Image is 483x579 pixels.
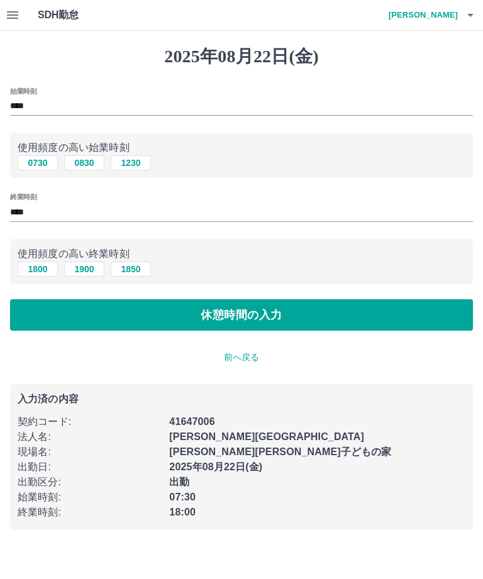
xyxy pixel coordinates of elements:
[18,262,58,277] button: 1800
[18,394,465,404] p: 入力済の内容
[18,475,162,490] p: 出勤区分 :
[169,461,262,472] b: 2025年08月22日(金)
[111,155,151,170] button: 1230
[10,86,36,96] label: 始業時刻
[169,431,364,442] b: [PERSON_NAME][GEOGRAPHIC_DATA]
[18,414,162,429] p: 契約コード :
[64,155,104,170] button: 0830
[169,507,196,517] b: 18:00
[18,429,162,444] p: 法人名 :
[169,446,391,457] b: [PERSON_NAME][PERSON_NAME]子どもの家
[10,299,473,331] button: 休憩時間の入力
[18,246,465,262] p: 使用頻度の高い終業時刻
[18,505,162,520] p: 終業時刻 :
[18,155,58,170] button: 0730
[169,477,189,487] b: 出勤
[169,416,214,427] b: 41647006
[18,444,162,460] p: 現場名 :
[169,492,196,502] b: 07:30
[111,262,151,277] button: 1850
[18,460,162,475] p: 出勤日 :
[10,192,36,202] label: 終業時刻
[18,140,465,155] p: 使用頻度の高い始業時刻
[18,490,162,505] p: 始業時刻 :
[10,46,473,67] h1: 2025年08月22日(金)
[10,351,473,364] p: 前へ戻る
[64,262,104,277] button: 1900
